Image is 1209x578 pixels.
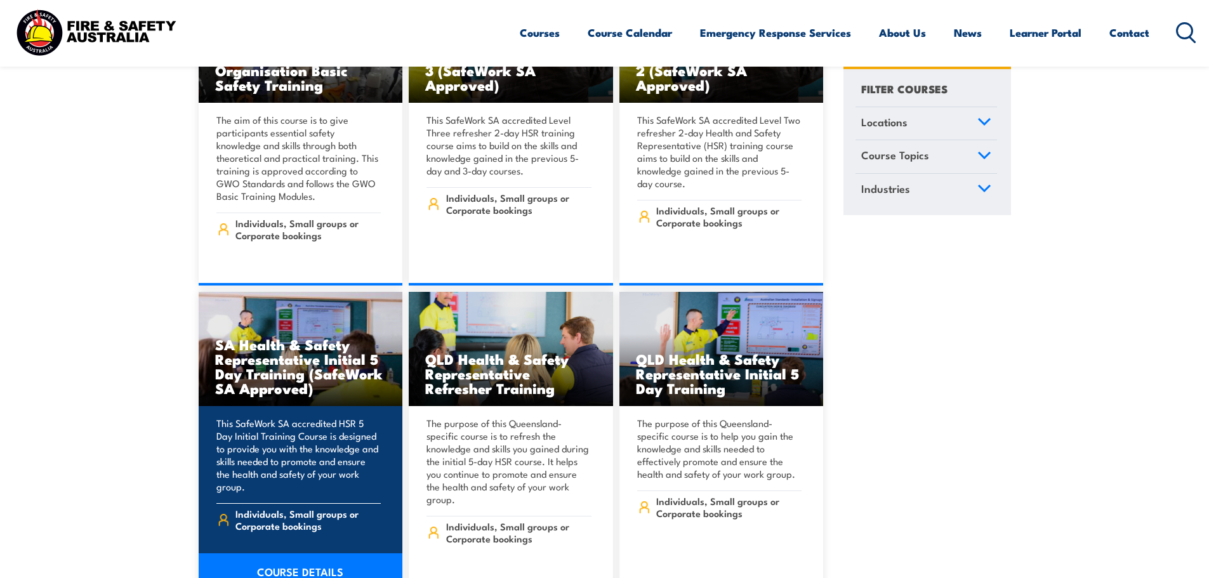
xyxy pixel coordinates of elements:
span: Course Topics [861,147,929,164]
img: QLD Health & Safety Representative Initial 5 Day Training [619,292,824,406]
a: QLD Health & Safety Representative Refresher Training [409,292,613,406]
a: Courses [520,16,560,49]
span: Individuals, Small groups or Corporate bookings [656,204,802,228]
p: This SafeWork SA accredited Level Three refresher 2-day HSR training course aims to build on the ... [426,114,591,177]
a: Contact [1109,16,1149,49]
p: The aim of this course is to give participants essential safety knowledge and skills through both... [216,114,381,202]
h4: FILTER COURSES [861,80,948,97]
a: Locations [856,107,997,140]
a: About Us [879,16,926,49]
h3: SA Health & Safety Representative Refresher Training Level 2 (SafeWork SA Approved) [636,19,807,92]
h3: QLD Health & Safety Representative Initial 5 Day Training [636,351,807,395]
h3: Global Wind Organisation Basic Safety Training [215,48,386,92]
p: The purpose of this Queensland-specific course is to refresh the knowledge and skills you gained ... [426,417,591,506]
p: This SafeWork SA accredited HSR 5 Day Initial Training Course is designed to provide you with the... [216,417,381,493]
span: Locations [861,114,908,131]
a: News [954,16,982,49]
a: Course Calendar [588,16,672,49]
h3: SA Health & Safety Representative Refresher Training Level 3 (SafeWork SA Approved) [425,19,597,92]
span: Individuals, Small groups or Corporate bookings [446,520,591,544]
h3: SA Health & Safety Representative Initial 5 Day Training (SafeWork SA Approved) [215,337,386,395]
p: The purpose of this Queensland-specific course is to help you gain the knowledge and skills neede... [637,417,802,480]
img: QLD Health & Safety Representative Refresher TRAINING [409,292,613,406]
a: Industries [856,174,997,207]
img: SA Health & Safety Representative Initial 5 Day Training (SafeWork SA Approved) [199,292,403,406]
a: Emergency Response Services [700,16,851,49]
span: Individuals, Small groups or Corporate bookings [656,495,802,519]
h3: QLD Health & Safety Representative Refresher Training [425,351,597,395]
p: This SafeWork SA accredited Level Two refresher 2-day Health and Safety Representative (HSR) trai... [637,114,802,190]
a: Course Topics [856,141,997,174]
span: Individuals, Small groups or Corporate bookings [235,508,381,532]
span: Industries [861,180,910,197]
span: Individuals, Small groups or Corporate bookings [235,217,381,241]
span: Individuals, Small groups or Corporate bookings [446,192,591,216]
a: Learner Portal [1010,16,1081,49]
